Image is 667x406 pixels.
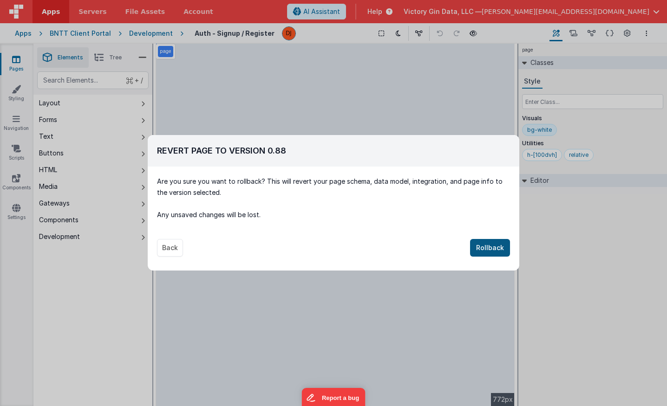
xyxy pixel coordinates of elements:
span: .88 [273,146,286,155]
p: Any unsaved changes will be lost. [157,209,510,220]
button: Rollback [470,239,510,257]
button: Back [157,239,183,257]
p: Are you sure you want to rollback? This will revert your page schema, data model, integration, an... [157,176,510,198]
h2: Revert Page To Version 0 [157,144,510,157]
